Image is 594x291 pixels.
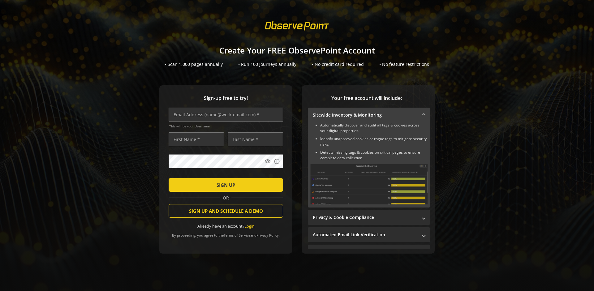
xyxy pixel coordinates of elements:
[169,223,283,229] div: Already have an account?
[169,178,283,192] button: SIGN UP
[217,179,235,190] span: SIGN UP
[169,229,283,238] div: By proceeding, you agree to the and .
[169,132,224,146] input: First Name *
[308,122,430,208] div: Sitewide Inventory & Monitoring
[224,233,250,238] a: Terms of Service
[320,150,428,161] li: Detects missing tags & cookies on critical pages to ensure complete data collection.
[313,232,418,238] mat-panel-title: Automated Email Link Verification
[310,164,428,204] img: Sitewide Inventory & Monitoring
[238,61,296,67] div: • Run 100 Journeys annually
[308,210,430,225] mat-expansion-panel-header: Privacy & Cookie Compliance
[313,112,418,118] mat-panel-title: Sitewide Inventory & Monitoring
[220,195,231,201] span: OR
[169,95,283,102] span: Sign-up free to try!
[169,124,283,128] span: This will be your Username
[320,122,428,134] li: Automatically discover and audit all tags & cookies across your digital properties.
[256,233,279,238] a: Privacy Policy
[228,132,283,146] input: Last Name *
[265,158,271,165] mat-icon: visibility
[189,205,263,216] span: SIGN UP AND SCHEDULE A DEMO
[320,136,428,147] li: Identify unapproved cookies or rogue tags to mitigate security risks.
[308,108,430,122] mat-expansion-panel-header: Sitewide Inventory & Monitoring
[274,158,280,165] mat-icon: info
[169,204,283,218] button: SIGN UP AND SCHEDULE A DEMO
[308,245,430,259] mat-expansion-panel-header: Performance Monitoring with Web Vitals
[308,95,425,102] span: Your free account will include:
[379,61,429,67] div: • No feature restrictions
[169,108,283,122] input: Email Address (name@work-email.com) *
[313,214,418,220] mat-panel-title: Privacy & Cookie Compliance
[244,223,255,229] a: Login
[312,61,364,67] div: • No credit card required
[165,61,223,67] div: • Scan 1,000 pages annually
[308,227,430,242] mat-expansion-panel-header: Automated Email Link Verification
